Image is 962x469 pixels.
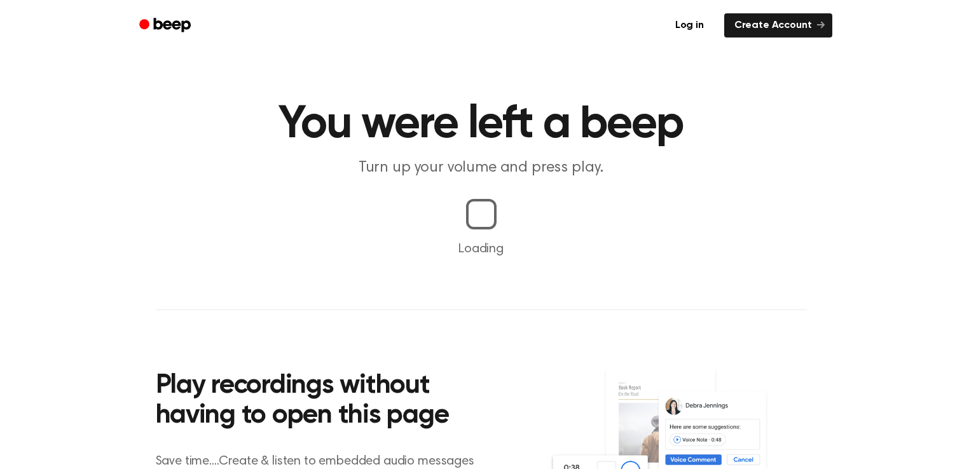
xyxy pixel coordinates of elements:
[237,158,725,179] p: Turn up your volume and press play.
[156,371,498,432] h2: Play recordings without having to open this page
[130,13,202,38] a: Beep
[663,11,717,40] a: Log in
[724,13,832,37] a: Create Account
[15,240,947,259] p: Loading
[156,102,807,147] h1: You were left a beep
